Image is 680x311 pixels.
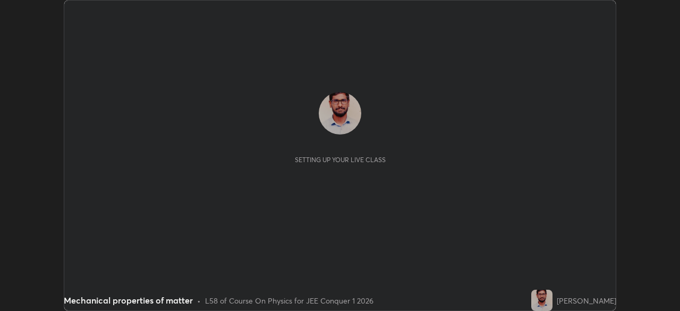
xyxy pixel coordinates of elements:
img: 999cd64d9fd9493084ef9f6136016bc7.jpg [319,92,361,135]
div: L58 of Course On Physics for JEE Conquer 1 2026 [205,295,373,306]
div: Mechanical properties of matter [64,294,193,307]
div: Setting up your live class [295,156,386,164]
div: [PERSON_NAME] [557,295,616,306]
div: • [197,295,201,306]
img: 999cd64d9fd9493084ef9f6136016bc7.jpg [531,290,552,311]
